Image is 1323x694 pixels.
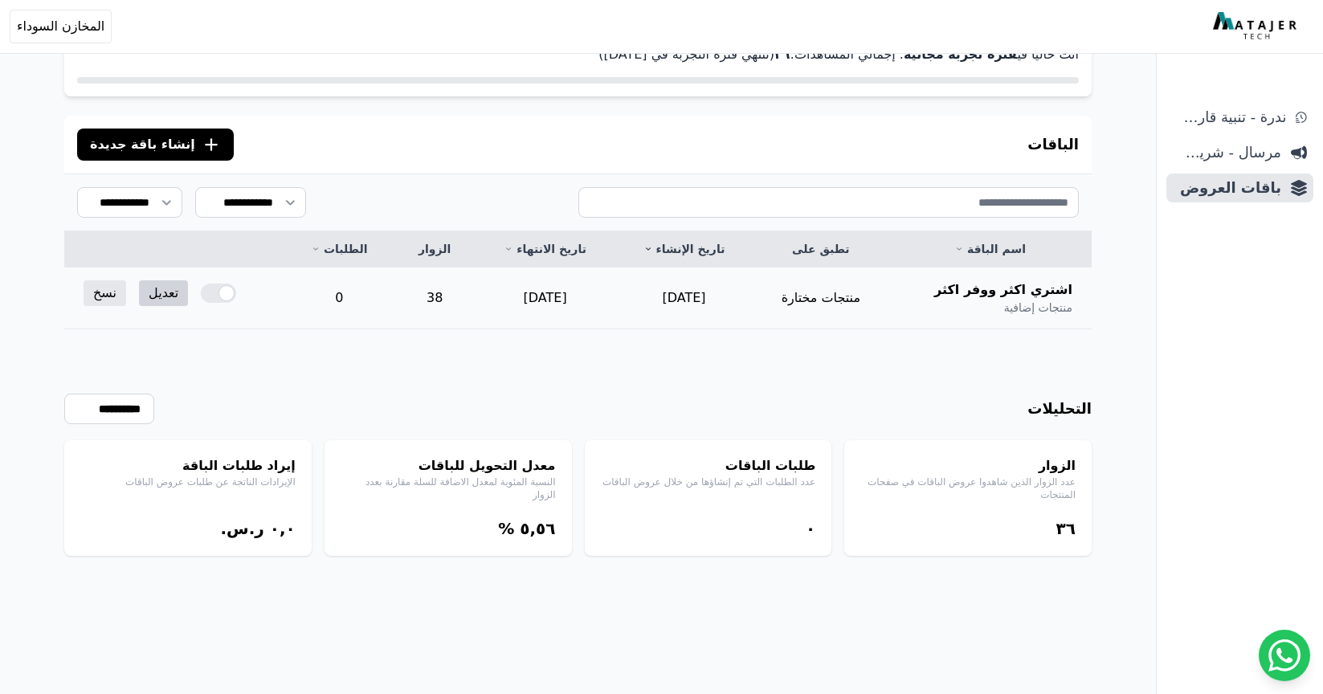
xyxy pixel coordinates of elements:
td: 0 [284,267,394,329]
h4: إيراد طلبات الباقة [80,456,296,476]
td: 38 [394,267,476,329]
h3: التحليلات [1027,398,1092,420]
td: [DATE] [615,267,753,329]
bdi: ٥,٥٦ [520,519,555,538]
span: منتجات إضافية [1004,300,1072,316]
a: الطلبات [304,241,374,257]
strong: ۳٦ [774,47,790,62]
p: عدد الزوار الذين شاهدوا عروض الباقات في صفحات المنتجات [860,476,1076,501]
button: المخازن السوداء [10,10,112,43]
span: إنشاء باقة جديدة [90,135,195,154]
h4: طلبات الباقات [601,456,816,476]
span: ندرة - تنبية قارب علي النفاذ [1173,106,1286,129]
h4: الزوار [860,456,1076,476]
td: منتجات مختارة [753,267,888,329]
span: اشتري اكثر ووفر اكثر [934,280,1072,300]
span: ر.س. [220,519,263,538]
a: تاريخ الإنشاء [634,241,733,257]
div: ۳٦ [860,517,1076,540]
a: نسخ [84,280,126,306]
th: الزوار [394,231,476,267]
th: تطبق على [753,231,888,267]
p: الإيرادات الناتجة عن طلبات عروض الباقات [80,476,296,488]
span: باقات العروض [1173,177,1281,199]
a: تعديل [139,280,188,306]
button: إنشاء باقة جديدة [77,129,234,161]
h4: معدل التحويل للباقات [341,456,556,476]
div: ۰ [601,517,816,540]
span: المخازن السوداء [17,17,104,36]
a: اسم الباقة [908,241,1072,257]
span: % [498,519,514,538]
p: أنت حاليا في . إجمالي المشاهدات: (تنتهي فترة التجربة في [DATE]) [77,45,1079,64]
p: عدد الطلبات التي تم إنشاؤها من خلال عروض الباقات [601,476,816,488]
p: النسبة المئوية لمعدل الاضافة للسلة مقارنة بعدد الزوار [341,476,556,501]
strong: فترة تجربة مجانية [904,47,1017,62]
td: [DATE] [476,267,615,329]
img: MatajerTech Logo [1213,12,1301,41]
span: مرسال - شريط دعاية [1173,141,1281,164]
bdi: ۰,۰ [270,519,296,538]
h3: الباقات [1027,133,1079,156]
a: تاريخ الانتهاء [495,241,595,257]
